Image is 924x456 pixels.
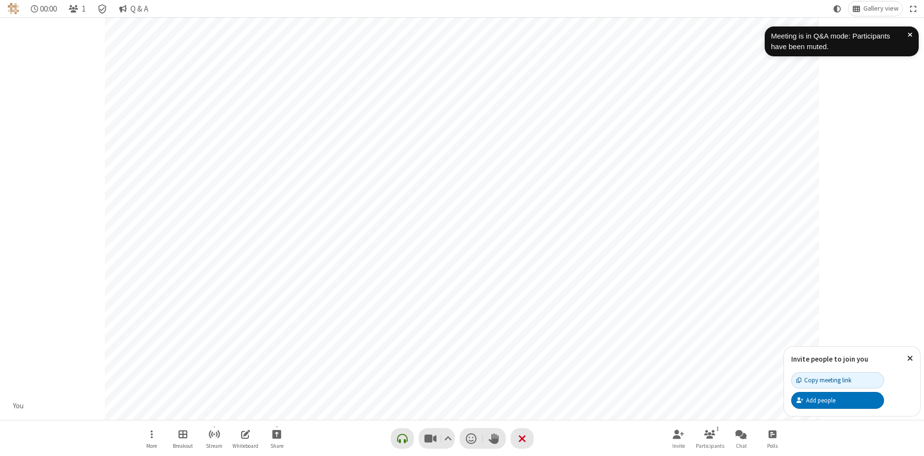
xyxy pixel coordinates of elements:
[664,425,693,452] button: Invite participants (Alt+I)
[695,425,724,452] button: Open participant list
[791,354,868,364] label: Invite people to join you
[231,425,260,452] button: Open shared whiteboard
[232,443,258,449] span: Whiteboard
[758,425,787,452] button: Open poll
[727,425,756,452] button: Open chat
[8,3,19,14] img: QA Selenium DO NOT DELETE OR CHANGE
[483,428,506,449] button: Raise hand
[796,376,851,385] div: Copy meeting link
[696,443,724,449] span: Participants
[27,1,61,16] div: Timer
[262,425,291,452] button: Start sharing
[830,1,845,16] button: Using system theme
[168,425,197,452] button: Manage Breakout Rooms
[82,4,86,13] span: 1
[93,1,112,16] div: Meeting details Encryption enabled
[460,428,483,449] button: Send a reaction
[791,372,884,389] button: Copy meeting link
[130,4,148,13] span: Q & A
[848,1,902,16] button: Change layout
[391,428,414,449] button: Connect your audio
[270,443,283,449] span: Share
[146,443,157,449] span: More
[200,425,229,452] button: Start streaming
[137,425,166,452] button: Open menu
[771,31,908,52] div: Meeting is in Q&A mode: Participants have been muted.
[672,443,685,449] span: Invite
[206,443,222,449] span: Stream
[863,5,898,13] span: Gallery view
[767,443,778,449] span: Polls
[441,428,454,449] button: Video setting
[40,4,57,13] span: 00:00
[791,392,884,408] button: Add people
[115,1,152,16] button: Q & A
[173,443,193,449] span: Breakout
[736,443,747,449] span: Chat
[511,428,534,449] button: End or leave meeting
[714,424,722,433] div: 1
[64,1,90,16] button: Open participant list
[419,428,455,449] button: Stop video (Alt+V)
[906,1,921,16] button: Fullscreen
[900,347,920,370] button: Close popover
[10,401,27,412] div: You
